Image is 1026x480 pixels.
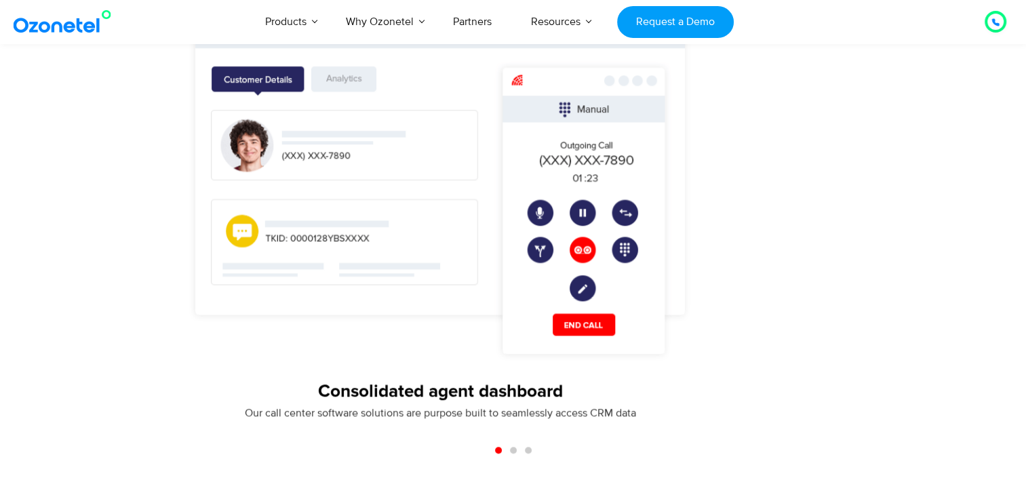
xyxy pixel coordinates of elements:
[317,382,562,400] strong: Consolidated agent dashboard
[495,447,502,454] span: Go to slide 1
[115,405,766,421] span: Our call center software solutions are purpose built to seamlessly access CRM data
[617,6,733,38] a: Request a Demo
[525,447,532,454] span: Go to slide 3
[510,447,517,454] span: Go to slide 2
